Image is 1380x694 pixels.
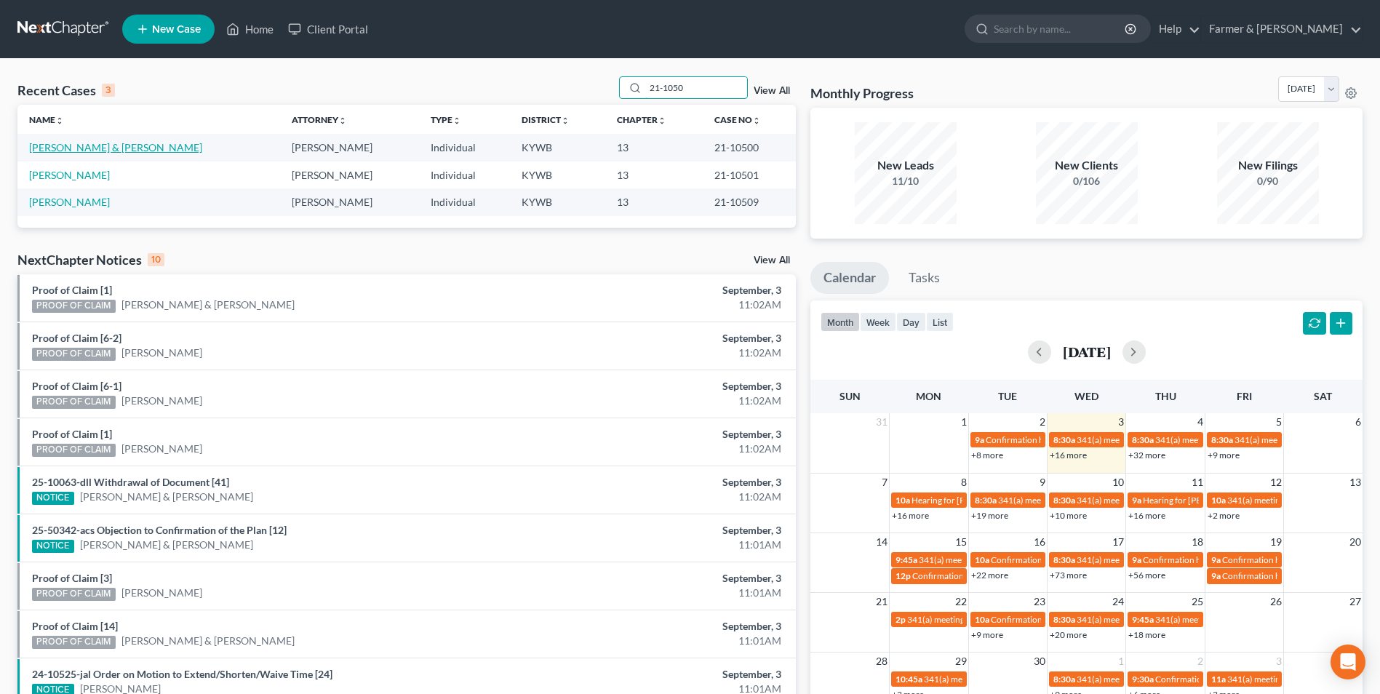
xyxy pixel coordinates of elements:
[1053,434,1075,445] span: 8:30a
[975,554,989,565] span: 10a
[1050,450,1087,460] a: +16 more
[1190,593,1205,610] span: 25
[32,524,287,536] a: 25-50342-acs Objection to Confirmation of the Plan [12]
[1314,390,1332,402] span: Sat
[912,495,1102,506] span: Hearing for [PERSON_NAME] & [PERSON_NAME]
[1128,510,1165,521] a: +16 more
[971,570,1008,581] a: +22 more
[1155,614,1296,625] span: 341(a) meeting for [PERSON_NAME]
[1077,554,1217,565] span: 341(a) meeting for [PERSON_NAME]
[32,572,112,584] a: Proof of Claim [3]
[32,380,121,392] a: Proof of Claim [6-1]
[510,161,605,188] td: KYWB
[1155,390,1176,402] span: Thu
[998,390,1017,402] span: Tue
[1152,16,1200,42] a: Help
[32,348,116,361] div: PROOF OF CLAIM
[148,253,164,266] div: 10
[1217,157,1319,174] div: New Filings
[121,346,202,360] a: [PERSON_NAME]
[605,134,703,161] td: 13
[1053,614,1075,625] span: 8:30a
[954,533,968,551] span: 15
[971,629,1003,640] a: +9 more
[80,538,253,552] a: [PERSON_NAME] & [PERSON_NAME]
[541,475,781,490] div: September, 3
[703,134,796,161] td: 21-10500
[219,16,281,42] a: Home
[1132,554,1141,565] span: 9a
[991,554,1156,565] span: Confirmation hearing for [PERSON_NAME]
[55,116,64,125] i: unfold_more
[1211,554,1221,565] span: 9a
[1348,533,1363,551] span: 20
[121,586,202,600] a: [PERSON_NAME]
[29,169,110,181] a: [PERSON_NAME]
[102,84,115,97] div: 3
[1077,674,1217,685] span: 341(a) meeting for [PERSON_NAME]
[1036,174,1138,188] div: 0/106
[960,474,968,491] span: 8
[1038,474,1047,491] span: 9
[541,346,781,360] div: 11:02AM
[1128,570,1165,581] a: +56 more
[1211,674,1226,685] span: 11a
[1117,653,1125,670] span: 1
[121,394,202,408] a: [PERSON_NAME]
[754,86,790,96] a: View All
[1348,593,1363,610] span: 27
[1117,413,1125,431] span: 3
[880,474,889,491] span: 7
[1269,593,1283,610] span: 26
[541,571,781,586] div: September, 3
[1077,434,1217,445] span: 341(a) meeting for [PERSON_NAME]
[541,379,781,394] div: September, 3
[280,134,419,161] td: [PERSON_NAME]
[896,262,953,294] a: Tasks
[1237,390,1252,402] span: Fri
[855,157,957,174] div: New Leads
[896,674,922,685] span: 10:45a
[541,283,781,298] div: September, 3
[152,24,201,35] span: New Case
[1132,495,1141,506] span: 9a
[810,262,889,294] a: Calendar
[874,533,889,551] span: 14
[714,114,761,125] a: Case Nounfold_more
[32,444,116,457] div: PROOF OF CLAIM
[541,442,781,456] div: 11:02AM
[1032,593,1047,610] span: 23
[419,188,511,215] td: Individual
[752,116,761,125] i: unfold_more
[703,161,796,188] td: 21-10501
[1053,674,1075,685] span: 8:30a
[280,161,419,188] td: [PERSON_NAME]
[1050,570,1087,581] a: +73 more
[452,116,461,125] i: unfold_more
[541,538,781,552] div: 11:01AM
[1211,570,1221,581] span: 9a
[1132,614,1154,625] span: 9:45a
[541,331,781,346] div: September, 3
[419,161,511,188] td: Individual
[17,81,115,99] div: Recent Cases
[1190,474,1205,491] span: 11
[121,634,295,648] a: [PERSON_NAME] & [PERSON_NAME]
[32,636,116,649] div: PROOF OF CLAIM
[1208,510,1240,521] a: +2 more
[1269,474,1283,491] span: 12
[1348,474,1363,491] span: 13
[1074,390,1098,402] span: Wed
[1155,434,1296,445] span: 341(a) meeting for [PERSON_NAME]
[292,114,347,125] a: Attorneyunfold_more
[1077,614,1217,625] span: 341(a) meeting for [PERSON_NAME]
[338,116,347,125] i: unfold_more
[1077,495,1217,506] span: 341(a) meeting for [PERSON_NAME]
[605,161,703,188] td: 13
[1211,434,1233,445] span: 8:30a
[281,16,375,42] a: Client Portal
[1155,674,1320,685] span: Confirmation hearing for [PERSON_NAME]
[17,251,164,268] div: NextChapter Notices
[1053,495,1075,506] span: 8:30a
[605,188,703,215] td: 13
